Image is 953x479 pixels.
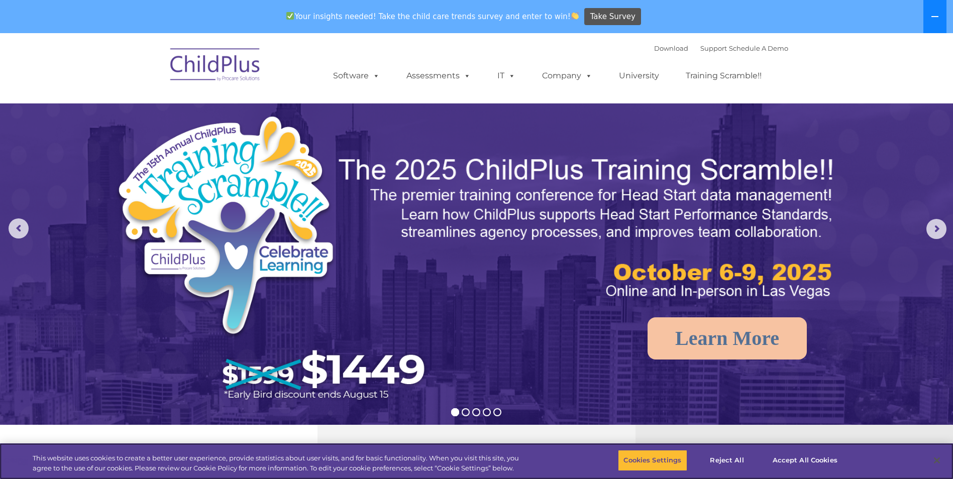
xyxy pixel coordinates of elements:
[140,66,170,74] span: Last name
[648,317,807,360] a: Learn More
[396,66,481,86] a: Assessments
[584,8,641,26] a: Take Survey
[700,44,727,52] a: Support
[590,8,636,26] span: Take Survey
[654,44,688,52] a: Download
[696,450,759,471] button: Reject All
[729,44,788,52] a: Schedule A Demo
[165,41,266,91] img: ChildPlus by Procare Solutions
[618,450,687,471] button: Cookies Settings
[323,66,390,86] a: Software
[609,66,669,86] a: University
[33,453,524,473] div: This website uses cookies to create a better user experience, provide statistics about user visit...
[571,12,579,20] img: 👏
[926,449,948,471] button: Close
[654,44,788,52] font: |
[532,66,602,86] a: Company
[286,12,294,20] img: ✅
[487,66,525,86] a: IT
[676,66,772,86] a: Training Scramble!!
[282,7,583,26] span: Your insights needed! Take the child care trends survey and enter to win!
[767,450,843,471] button: Accept All Cookies
[140,107,182,115] span: Phone number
